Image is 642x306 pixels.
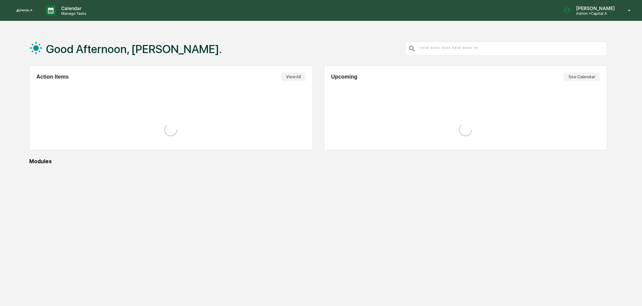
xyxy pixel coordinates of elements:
[564,73,600,81] button: See Calendar
[16,9,32,12] img: logo
[331,74,357,80] h2: Upcoming
[571,5,618,11] p: [PERSON_NAME]
[46,42,222,56] h1: Good Afternoon, [PERSON_NAME].
[29,158,607,165] div: Modules
[281,73,306,81] button: View All
[36,74,69,80] h2: Action Items
[56,5,90,11] p: Calendar
[571,11,618,16] p: Admin • Capital A
[56,11,90,16] p: Manage Tasks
